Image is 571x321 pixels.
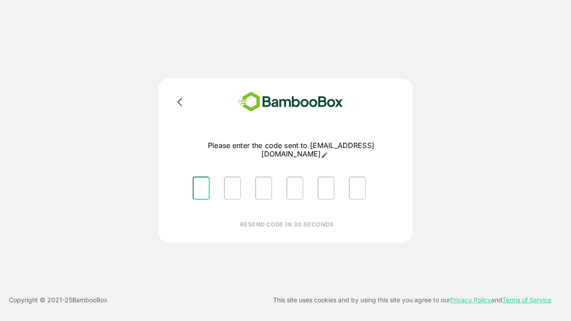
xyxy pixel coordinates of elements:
input: Please enter OTP character 6 [349,177,366,200]
input: Please enter OTP character 3 [255,177,272,200]
input: Please enter OTP character 5 [318,177,335,200]
input: Please enter OTP character 2 [224,177,241,200]
input: Please enter OTP character 4 [286,177,303,200]
p: Copyright © 2021- 25 BambooBox [9,295,108,305]
a: Terms of Service [502,296,551,304]
a: Privacy Policy [450,296,491,304]
p: Please enter the code sent to [EMAIL_ADDRESS][DOMAIN_NAME] [186,141,397,159]
input: Please enter OTP character 1 [193,177,210,200]
p: This site uses cookies and by using this site you agree to our and [273,295,551,305]
img: bamboobox [225,89,356,115]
